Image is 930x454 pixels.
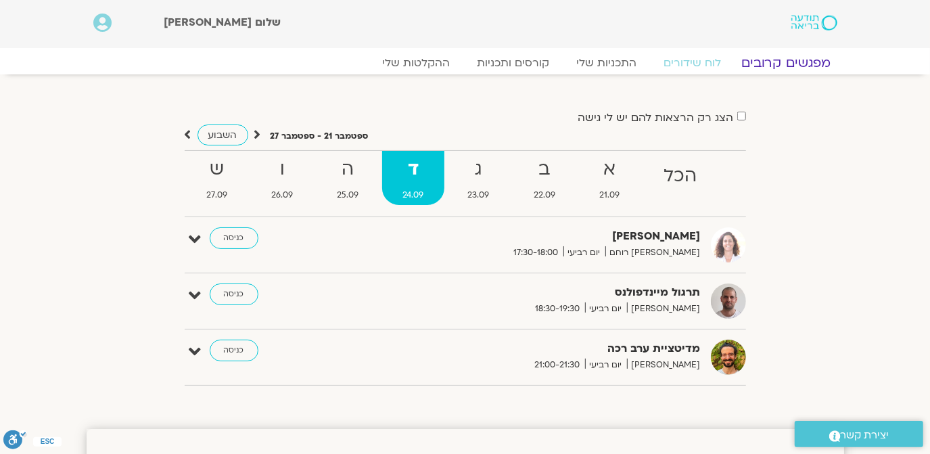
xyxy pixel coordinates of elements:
a: השבוע [197,124,248,145]
strong: ג [447,154,510,185]
strong: ה [317,154,379,185]
strong: ש [186,154,248,185]
a: ו26.09 [251,151,314,205]
a: הכל [643,151,717,205]
strong: ד [382,154,444,185]
span: 24.09 [382,188,444,202]
a: התכניות שלי [563,56,651,70]
span: 26.09 [251,188,314,202]
label: הצג רק הרצאות להם יש לי גישה [578,112,734,124]
p: ספטמבר 21 - ספטמבר 27 [271,129,369,143]
span: יום רביעי [585,358,627,372]
span: 18:30-19:30 [531,302,585,316]
span: [PERSON_NAME] [627,358,701,372]
span: [PERSON_NAME] [627,302,701,316]
nav: Menu [93,56,837,70]
a: ה25.09 [317,151,379,205]
span: 21:00-21:30 [530,358,585,372]
a: כניסה [210,227,258,249]
strong: הכל [643,161,717,191]
span: יצירת קשר [841,426,889,445]
strong: א [578,154,640,185]
span: השבוע [208,129,237,141]
a: א21.09 [578,151,640,205]
span: 22.09 [513,188,576,202]
strong: תרגול מיינדפולנס [369,283,701,302]
span: יום רביעי [585,302,627,316]
a: ב22.09 [513,151,576,205]
span: 23.09 [447,188,510,202]
a: ההקלטות שלי [369,56,464,70]
span: 25.09 [317,188,379,202]
strong: ב [513,154,576,185]
strong: ו [251,154,314,185]
a: מפגשים קרובים [724,55,847,71]
a: קורסים ותכניות [464,56,563,70]
a: ד24.09 [382,151,444,205]
a: לוח שידורים [651,56,735,70]
span: שלום [PERSON_NAME] [164,15,281,30]
a: כניסה [210,340,258,361]
span: 27.09 [186,188,248,202]
a: ש27.09 [186,151,248,205]
span: יום רביעי [563,246,605,260]
strong: [PERSON_NAME] [369,227,701,246]
a: יצירת קשר [795,421,923,447]
strong: מדיטציית ערב רכה [369,340,701,358]
a: כניסה [210,283,258,305]
a: ג23.09 [447,151,510,205]
span: [PERSON_NAME] רוחם [605,246,701,260]
span: 17:30-18:00 [509,246,563,260]
span: 21.09 [578,188,640,202]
